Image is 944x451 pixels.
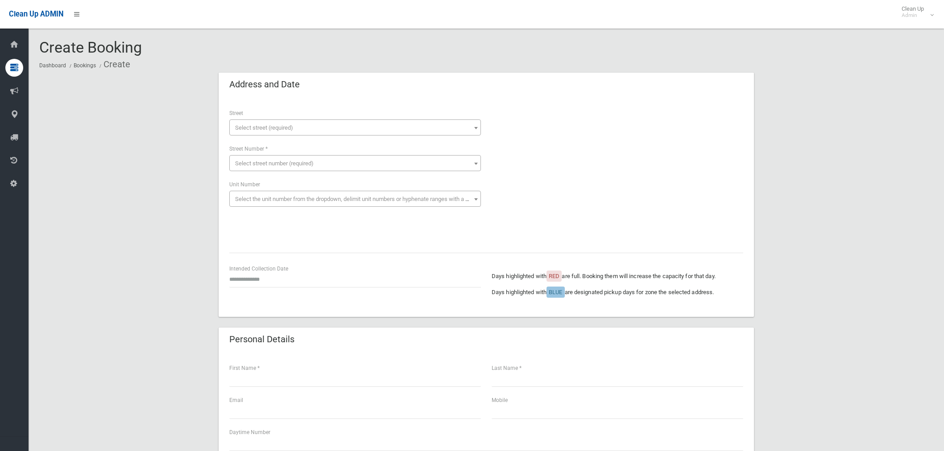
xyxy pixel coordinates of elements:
[235,124,293,131] span: Select street (required)
[219,331,305,348] header: Personal Details
[235,160,314,167] span: Select street number (required)
[97,56,130,73] li: Create
[39,62,66,69] a: Dashboard
[549,289,562,295] span: BLUE
[492,287,743,298] p: Days highlighted with are designated pickup days for zone the selected address.
[39,38,142,56] span: Create Booking
[9,10,63,18] span: Clean Up ADMIN
[897,5,933,19] span: Clean Up
[235,196,484,202] span: Select the unit number from the dropdown, delimit unit numbers or hyphenate ranges with a comma
[549,273,559,279] span: RED
[74,62,96,69] a: Bookings
[902,12,924,19] small: Admin
[492,271,743,282] p: Days highlighted with are full. Booking them will increase the capacity for that day.
[219,76,311,93] header: Address and Date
